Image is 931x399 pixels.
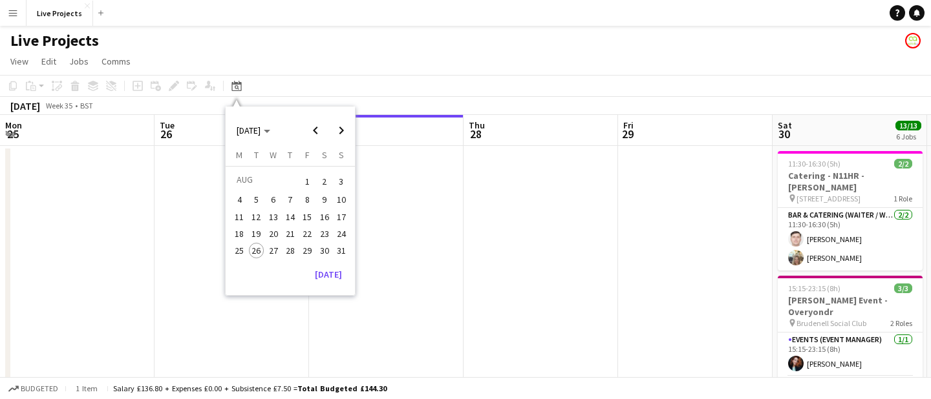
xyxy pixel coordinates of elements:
span: 8 [299,192,315,208]
button: 12-08-2025 [248,209,264,225]
span: 11:30-16:30 (5h) [788,159,840,169]
span: 24 [334,226,349,241]
span: 2 [317,172,332,190]
button: Choose month and year [231,119,275,142]
button: 07-08-2025 [282,191,299,208]
span: Sat [778,119,792,131]
span: 2 Roles [890,318,912,328]
button: Live Projects [27,1,93,26]
span: Comms [102,56,131,67]
h3: [PERSON_NAME] Event - Overyondr [778,294,923,318]
button: 15-08-2025 [299,209,316,225]
button: 16-08-2025 [316,209,332,225]
span: 6 [266,192,281,208]
button: Next month [328,118,354,143]
div: BST [80,101,93,110]
span: Brudenell Social Club [797,318,866,328]
span: 11 [231,209,247,225]
button: 18-08-2025 [231,225,248,242]
span: 17 [334,209,349,225]
button: 20-08-2025 [265,225,282,242]
span: 1 item [71,384,102,393]
span: 12 [249,209,264,225]
span: 22 [299,226,315,241]
span: Tue [160,119,175,131]
div: 6 Jobs [896,132,921,141]
span: 13 [266,209,281,225]
span: 31 [334,243,349,258]
span: 4 [231,192,247,208]
a: Comms [96,53,136,70]
span: Thu [469,119,485,131]
button: 29-08-2025 [299,242,316,259]
span: 1 Role [894,194,912,203]
button: 11-08-2025 [231,209,248,225]
span: 21 [283,226,298,241]
span: Week 35 [43,101,75,110]
h3: Catering - N11HR - [PERSON_NAME] [778,170,923,193]
span: [DATE] [237,125,261,136]
span: 7 [283,192,298,208]
span: 23 [317,226,332,241]
span: 15:15-23:15 (8h) [788,283,840,293]
a: Jobs [64,53,94,70]
span: 29 [621,127,634,141]
button: 05-08-2025 [248,191,264,208]
span: [STREET_ADDRESS] [797,194,861,203]
span: S [339,149,344,161]
span: 30 [317,243,332,258]
h1: Live Projects [10,31,99,50]
span: Jobs [69,56,89,67]
span: Edit [41,56,56,67]
span: 9 [317,192,332,208]
span: 18 [231,226,247,241]
div: Salary £136.80 + Expenses £0.00 + Subsistence £7.50 = [113,384,387,393]
button: [DATE] [310,264,347,285]
button: 30-08-2025 [316,242,332,259]
button: 10-08-2025 [333,191,350,208]
span: 29 [299,243,315,258]
span: W [270,149,277,161]
span: 5 [249,192,264,208]
button: 13-08-2025 [265,209,282,225]
span: S [322,149,327,161]
span: 16 [317,209,332,225]
button: 26-08-2025 [248,242,264,259]
span: Budgeted [21,384,58,393]
button: 24-08-2025 [333,225,350,242]
button: 28-08-2025 [282,242,299,259]
span: T [254,149,259,161]
span: 13/13 [895,121,921,130]
div: [DATE] [10,99,40,112]
span: 1 [299,172,315,190]
span: 26 [158,127,175,141]
app-card-role: Events (Event Manager)1/115:15-23:15 (8h)[PERSON_NAME] [778,332,923,376]
button: Budgeted [6,382,60,396]
app-job-card: 11:30-16:30 (5h)2/2Catering - N11HR - [PERSON_NAME] [STREET_ADDRESS]1 RoleBar & Catering (Waiter ... [778,151,923,271]
span: 26 [249,243,264,258]
button: 08-08-2025 [299,191,316,208]
app-user-avatar: Activ8 Staffing [905,33,921,48]
span: F [305,149,310,161]
button: Previous month [303,118,328,143]
span: Mon [5,119,22,131]
button: 06-08-2025 [265,191,282,208]
span: 30 [776,127,792,141]
button: 01-08-2025 [299,171,316,191]
button: 27-08-2025 [265,242,282,259]
app-card-role: Bar & Catering (Waiter / waitress)2/211:30-16:30 (5h)[PERSON_NAME][PERSON_NAME] [778,208,923,271]
button: 09-08-2025 [316,191,332,208]
span: View [10,56,28,67]
button: 03-08-2025 [333,171,350,191]
button: 21-08-2025 [282,225,299,242]
span: T [288,149,292,161]
span: 28 [467,127,485,141]
button: 17-08-2025 [333,209,350,225]
button: 23-08-2025 [316,225,332,242]
span: Total Budgeted £144.30 [297,384,387,393]
a: Edit [36,53,61,70]
span: 3/3 [894,283,912,293]
button: 19-08-2025 [248,225,264,242]
td: AUG [231,171,299,191]
button: 14-08-2025 [282,209,299,225]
